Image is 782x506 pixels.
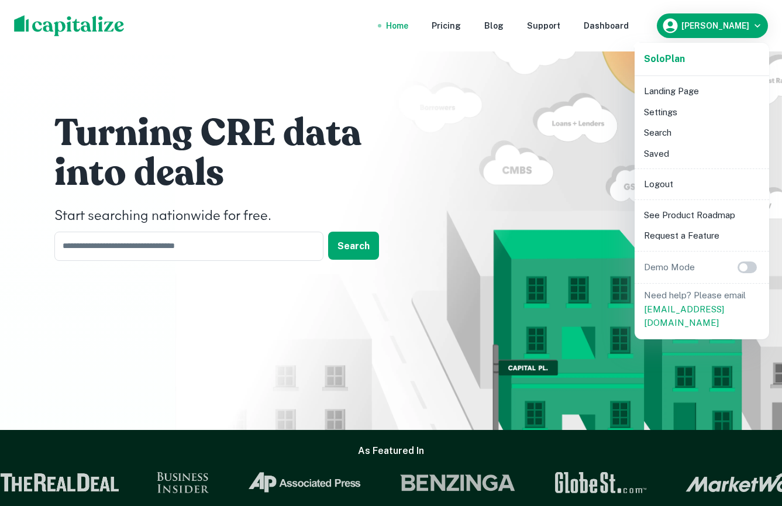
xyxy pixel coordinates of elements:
[639,260,700,274] p: Demo Mode
[644,52,685,66] a: SoloPlan
[639,81,764,102] li: Landing Page
[644,288,760,330] p: Need help? Please email
[639,143,764,164] li: Saved
[644,53,685,64] strong: Solo Plan
[639,122,764,143] li: Search
[639,102,764,123] li: Settings
[639,225,764,246] li: Request a Feature
[644,304,724,328] a: [EMAIL_ADDRESS][DOMAIN_NAME]
[724,412,782,469] iframe: Chat Widget
[639,174,764,195] li: Logout
[639,205,764,226] li: See Product Roadmap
